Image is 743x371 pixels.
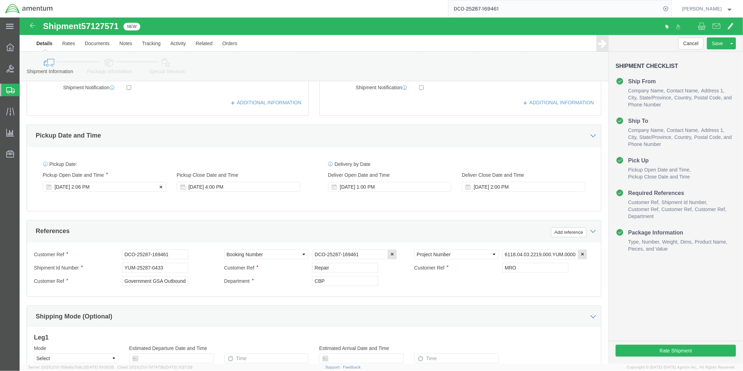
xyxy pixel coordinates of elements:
input: Search for shipment number, reference number [448,0,661,17]
span: Server: 2025.21.0-769a9a7b8c3 [28,365,114,369]
a: Feedback [343,365,361,369]
button: [PERSON_NAME] [682,5,734,13]
span: Client: 2025.21.0-7d7479b [117,365,192,369]
img: logo [5,3,53,14]
span: [DATE] 10:09:35 [86,365,114,369]
span: Kenneth Wicker [682,5,722,13]
span: Copyright © [DATE]-[DATE] Agistix Inc., All Rights Reserved [627,364,735,370]
iframe: FS Legacy Container [20,17,743,364]
span: [DATE] 11:37:29 [165,365,192,369]
a: Support [325,365,343,369]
